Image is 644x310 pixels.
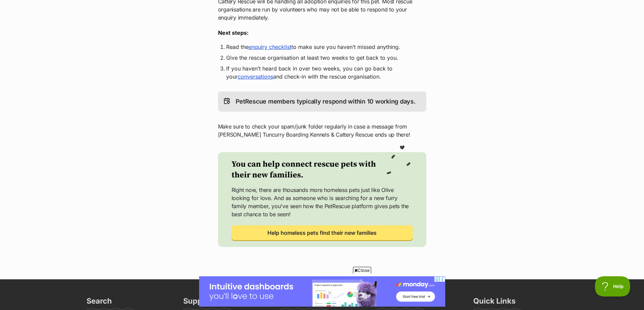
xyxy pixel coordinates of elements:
[226,43,418,51] li: Read the to make sure you haven’t missed anything.
[226,54,418,62] li: Give the rescue organisation at least two weeks to get back to you.
[232,225,413,240] a: Help homeless pets find their new families
[595,276,630,297] iframe: Help Scout Beacon - Open
[353,267,371,274] span: Close
[199,276,445,307] iframe: Advertisement
[232,159,386,180] h2: You can help connect rescue pets with their new families.
[238,73,273,80] a: conversations
[218,29,426,37] h3: Next steps:
[473,296,516,310] h3: Quick Links
[267,229,377,237] span: Help homeless pets find their new families
[236,97,416,106] p: PetRescue members typically respond within 10 working days.
[226,64,418,81] li: If you haven’t heard back in over two weeks, you can go back to your and check-in with the rescue...
[183,296,213,310] h3: Support
[248,44,291,50] a: enquiry checklist
[87,296,112,310] h3: Search
[218,122,426,139] p: Make sure to check your spam/junk folder regularly in case a message from [PERSON_NAME] Tuncurry ...
[232,186,413,218] p: Right now, there are thousands more homeless pets just like Olive looking for love. And as someon...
